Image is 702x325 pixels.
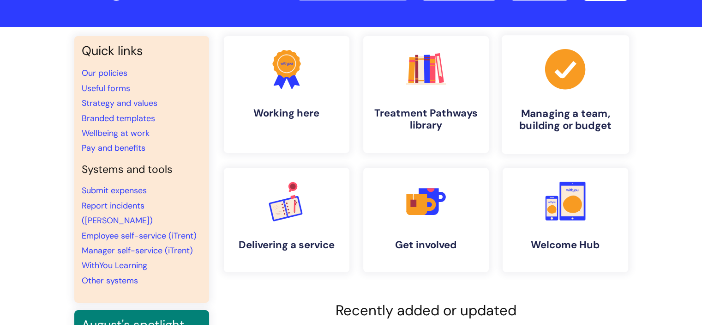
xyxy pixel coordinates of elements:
a: Pay and benefits [82,142,145,153]
h3: Quick links [82,43,202,58]
a: Manager self-service (iTrent) [82,245,193,256]
a: Managing a team, building or budget [501,35,629,154]
a: Wellbeing at work [82,128,150,139]
h2: Recently added or updated [224,302,628,319]
a: Useful forms [82,83,130,94]
h4: Treatment Pathways library [371,107,481,132]
a: Welcome Hub [503,168,628,272]
a: Other systems [82,275,138,286]
a: Report incidents ([PERSON_NAME]) [82,200,153,226]
a: Submit expenses [82,185,147,196]
a: Working here [224,36,349,153]
h4: Managing a team, building or budget [509,107,622,132]
h4: Welcome Hub [510,239,621,251]
a: Our policies [82,67,127,79]
a: Treatment Pathways library [363,36,489,153]
h4: Delivering a service [231,239,342,251]
h4: Working here [231,107,342,119]
a: Get involved [363,168,489,272]
h4: Systems and tools [82,163,202,176]
h4: Get involved [371,239,481,251]
a: Delivering a service [224,168,349,272]
a: Strategy and values [82,98,157,109]
a: Branded templates [82,113,155,124]
a: WithYou Learning [82,260,147,271]
a: Employee self-service (iTrent) [82,230,197,241]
